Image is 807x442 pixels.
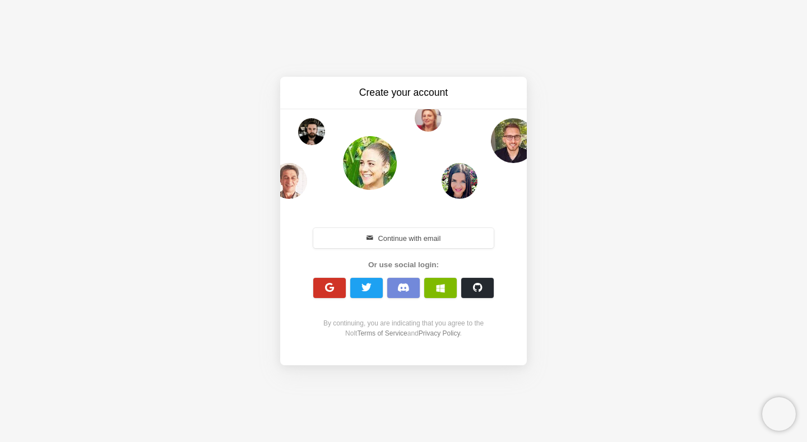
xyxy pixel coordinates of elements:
[357,329,407,337] a: Terms of Service
[307,318,500,338] div: By continuing, you are indicating that you agree to the Nolt and .
[309,86,498,100] h3: Create your account
[419,329,460,337] a: Privacy Policy
[307,259,500,271] div: Or use social login:
[762,397,796,431] iframe: Chatra live chat
[313,228,494,248] button: Continue with email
